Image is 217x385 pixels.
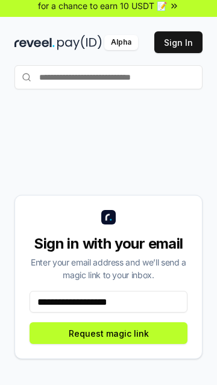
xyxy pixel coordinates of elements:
[104,35,138,50] div: Alpha
[57,35,102,50] img: pay_id
[30,322,187,344] button: Request magic link
[154,31,203,53] button: Sign In
[30,234,187,253] div: Sign in with your email
[14,35,55,50] img: reveel_dark
[101,210,116,224] img: logo_small
[30,256,187,281] div: Enter your email address and we’ll send a magic link to your inbox.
